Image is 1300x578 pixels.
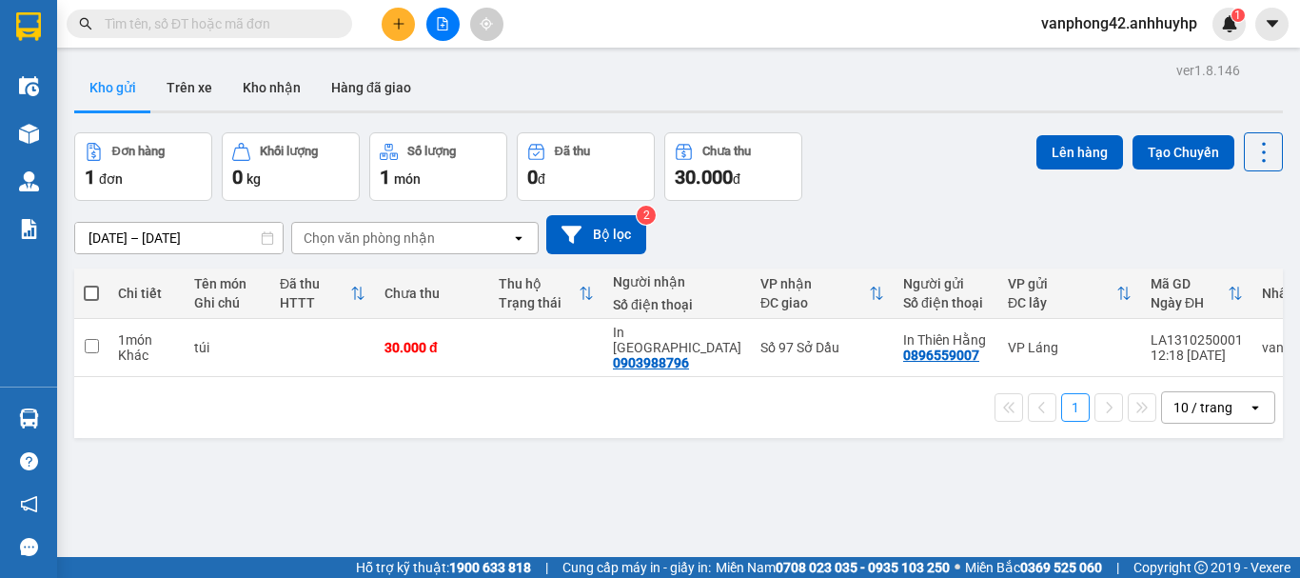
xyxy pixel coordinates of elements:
span: kg [246,171,261,187]
span: ⚪️ [955,564,960,571]
div: 30.000 đ [384,340,480,355]
button: Kho gửi [74,65,151,110]
div: Số 97 Sở Dầu [760,340,884,355]
sup: 1 [1231,9,1245,22]
button: Đã thu0đ [517,132,655,201]
span: 0 [232,166,243,189]
span: caret-down [1264,15,1281,32]
span: Miền Bắc [965,557,1102,578]
span: message [20,538,38,556]
div: Người nhận [613,274,741,289]
span: Hỗ trợ kỹ thuật: [356,557,531,578]
div: Chưa thu [702,145,751,158]
div: Số điện thoại [613,297,741,312]
div: Chưa thu [384,286,480,301]
button: Kho nhận [227,65,316,110]
button: 1 [1061,393,1090,422]
div: 1 món [118,332,175,348]
button: plus [382,8,415,41]
span: notification [20,495,38,513]
th: Toggle SortBy [270,269,375,319]
span: | [545,557,548,578]
button: file-add [426,8,460,41]
div: túi [194,340,261,355]
span: copyright [1194,561,1208,574]
span: 1 [1234,9,1241,22]
span: vanphong42.anhhuyhp [1026,11,1212,35]
span: question-circle [20,452,38,470]
div: Mã GD [1151,276,1228,291]
div: In Thiên Hằng [903,332,989,348]
span: 0 [527,166,538,189]
span: plus [392,17,405,30]
div: In Trường Phú [613,325,741,355]
input: Tìm tên, số ĐT hoặc mã đơn [105,13,329,34]
span: Cung cấp máy in - giấy in: [562,557,711,578]
div: 10 / trang [1173,398,1232,417]
button: Lên hàng [1036,135,1123,169]
sup: 2 [637,206,656,225]
div: Tên món [194,276,261,291]
input: Select a date range. [75,223,283,253]
img: logo-vxr [16,12,41,41]
button: aim [470,8,503,41]
div: 0903988796 [613,355,689,370]
div: Đơn hàng [112,145,165,158]
div: Số lượng [407,145,456,158]
span: search [79,17,92,30]
button: Tạo Chuyến [1133,135,1234,169]
span: 1 [380,166,390,189]
div: ver 1.8.146 [1176,60,1240,81]
div: VP Láng [1008,340,1132,355]
div: LA1310250001 [1151,332,1243,348]
div: Ghi chú [194,295,261,310]
img: warehouse-icon [19,76,39,96]
button: Đơn hàng1đơn [74,132,212,201]
button: caret-down [1255,8,1289,41]
div: ĐC lấy [1008,295,1116,310]
img: warehouse-icon [19,171,39,191]
button: Hàng đã giao [316,65,426,110]
button: Số lượng1món [369,132,507,201]
div: Ngày ĐH [1151,295,1228,310]
strong: 0708 023 035 - 0935 103 250 [776,560,950,575]
span: | [1116,557,1119,578]
img: warehouse-icon [19,124,39,144]
div: 0896559007 [903,348,979,363]
div: Người gửi [903,276,989,291]
strong: 1900 633 818 [449,560,531,575]
img: solution-icon [19,219,39,239]
span: món [394,171,421,187]
span: aim [480,17,493,30]
svg: open [1248,400,1263,415]
img: warehouse-icon [19,409,39,429]
div: Đã thu [555,145,590,158]
button: Bộ lọc [546,215,646,254]
div: Khối lượng [260,145,318,158]
span: 30.000 [675,166,733,189]
div: 12:18 [DATE] [1151,348,1243,363]
th: Toggle SortBy [1141,269,1252,319]
button: Chưa thu30.000đ [664,132,802,201]
div: Đã thu [280,276,350,291]
button: Khối lượng0kg [222,132,360,201]
div: Chi tiết [118,286,175,301]
img: icon-new-feature [1221,15,1238,32]
div: Số điện thoại [903,295,989,310]
span: 1 [85,166,95,189]
div: ĐC giao [760,295,869,310]
svg: open [511,230,526,246]
th: Toggle SortBy [751,269,894,319]
span: đ [733,171,740,187]
div: Khác [118,348,175,363]
div: Thu hộ [499,276,579,291]
th: Toggle SortBy [489,269,603,319]
div: VP gửi [1008,276,1116,291]
span: đơn [99,171,123,187]
div: HTTT [280,295,350,310]
th: Toggle SortBy [998,269,1141,319]
strong: 0369 525 060 [1020,560,1102,575]
span: đ [538,171,545,187]
div: Chọn văn phòng nhận [304,229,435,248]
span: Miền Nam [716,557,950,578]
